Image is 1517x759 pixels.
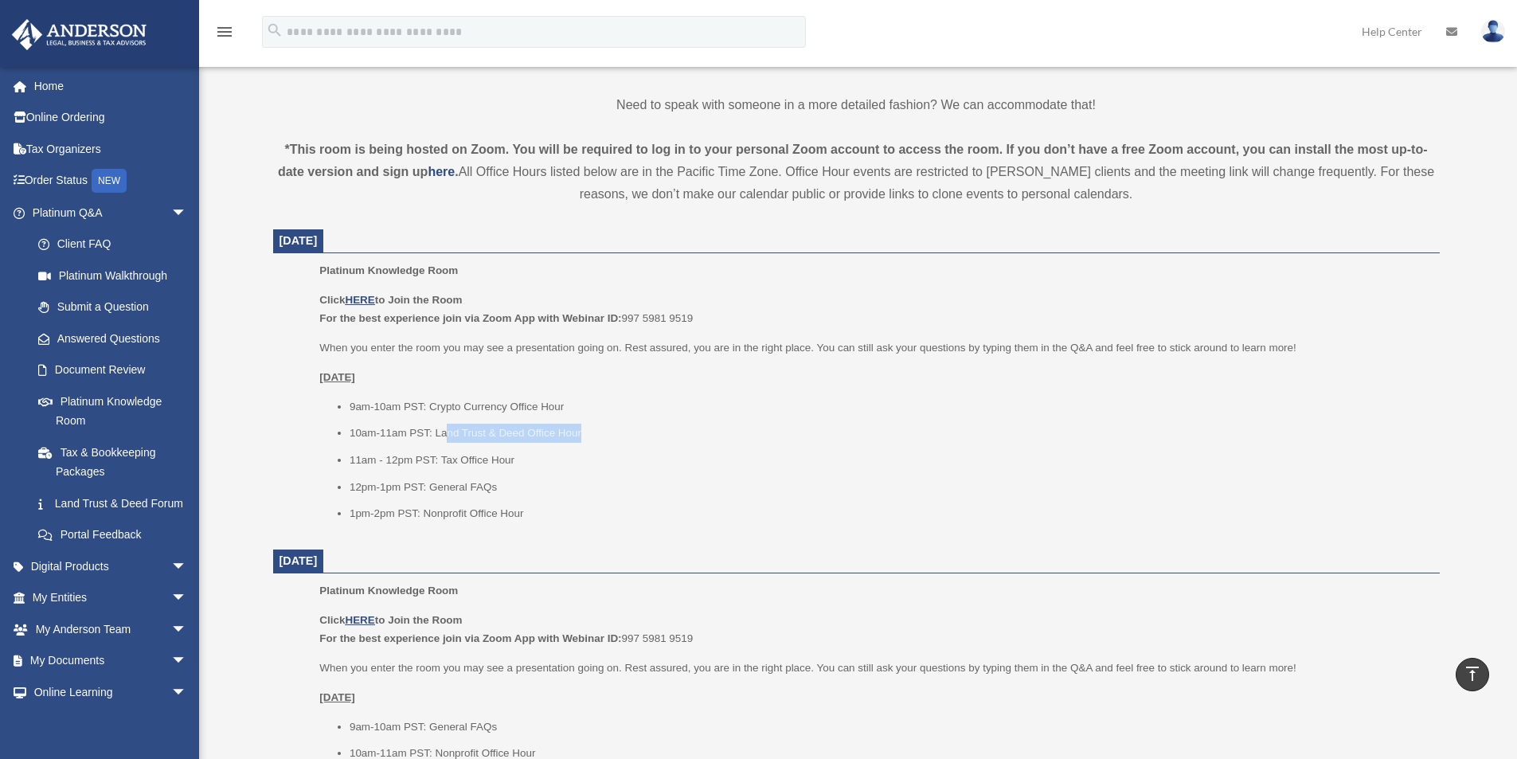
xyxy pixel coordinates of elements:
[171,582,203,615] span: arrow_drop_down
[319,585,458,597] span: Platinum Knowledge Room
[171,197,203,229] span: arrow_drop_down
[319,691,355,703] u: [DATE]
[350,451,1429,470] li: 11am - 12pm PST: Tax Office Hour
[319,312,621,324] b: For the best experience join via Zoom App with Webinar ID:
[1463,664,1482,683] i: vertical_align_top
[350,424,1429,443] li: 10am-11am PST: Land Trust & Deed Office Hour
[1481,20,1505,43] img: User Pic
[22,385,203,436] a: Platinum Knowledge Room
[92,169,127,193] div: NEW
[11,165,211,198] a: Order StatusNEW
[319,371,355,383] u: [DATE]
[11,582,211,614] a: My Entitiesarrow_drop_down
[319,659,1428,678] p: When you enter the room you may see a presentation going on. Rest assured, you are in the right p...
[350,504,1429,523] li: 1pm-2pm PST: Nonprofit Office Hour
[22,323,211,354] a: Answered Questions
[280,234,318,247] span: [DATE]
[11,70,211,102] a: Home
[319,338,1428,358] p: When you enter the room you may see a presentation going on. Rest assured, you are in the right p...
[266,22,283,39] i: search
[11,613,211,645] a: My Anderson Teamarrow_drop_down
[428,165,455,178] a: here
[350,478,1429,497] li: 12pm-1pm PST: General FAQs
[22,260,211,291] a: Platinum Walkthrough
[171,613,203,646] span: arrow_drop_down
[319,264,458,276] span: Platinum Knowledge Room
[22,229,211,260] a: Client FAQ
[22,354,211,386] a: Document Review
[319,611,1428,648] p: 997 5981 9519
[171,676,203,709] span: arrow_drop_down
[215,28,234,41] a: menu
[319,614,462,626] b: Click to Join the Room
[215,22,234,41] i: menu
[22,436,211,487] a: Tax & Bookkeeping Packages
[7,19,151,50] img: Anderson Advisors Platinum Portal
[319,294,462,306] b: Click to Join the Room
[171,645,203,678] span: arrow_drop_down
[280,554,318,567] span: [DATE]
[11,102,211,134] a: Online Ordering
[11,550,211,582] a: Digital Productsarrow_drop_down
[171,550,203,583] span: arrow_drop_down
[22,487,211,519] a: Land Trust & Deed Forum
[22,519,211,551] a: Portal Feedback
[319,632,621,644] b: For the best experience join via Zoom App with Webinar ID:
[350,718,1429,737] li: 9am-10am PST: General FAQs
[350,397,1429,417] li: 9am-10am PST: Crypto Currency Office Hour
[11,197,211,229] a: Platinum Q&Aarrow_drop_down
[11,676,211,708] a: Online Learningarrow_drop_down
[273,94,1440,116] p: Need to speak with someone in a more detailed fashion? We can accommodate that!
[273,139,1440,205] div: All Office Hours listed below are in the Pacific Time Zone. Office Hour events are restricted to ...
[345,294,374,306] a: HERE
[11,645,211,677] a: My Documentsarrow_drop_down
[455,165,458,178] strong: .
[22,291,211,323] a: Submit a Question
[1456,658,1489,691] a: vertical_align_top
[319,291,1428,328] p: 997 5981 9519
[278,143,1428,178] strong: *This room is being hosted on Zoom. You will be required to log in to your personal Zoom account ...
[11,133,211,165] a: Tax Organizers
[345,614,374,626] a: HERE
